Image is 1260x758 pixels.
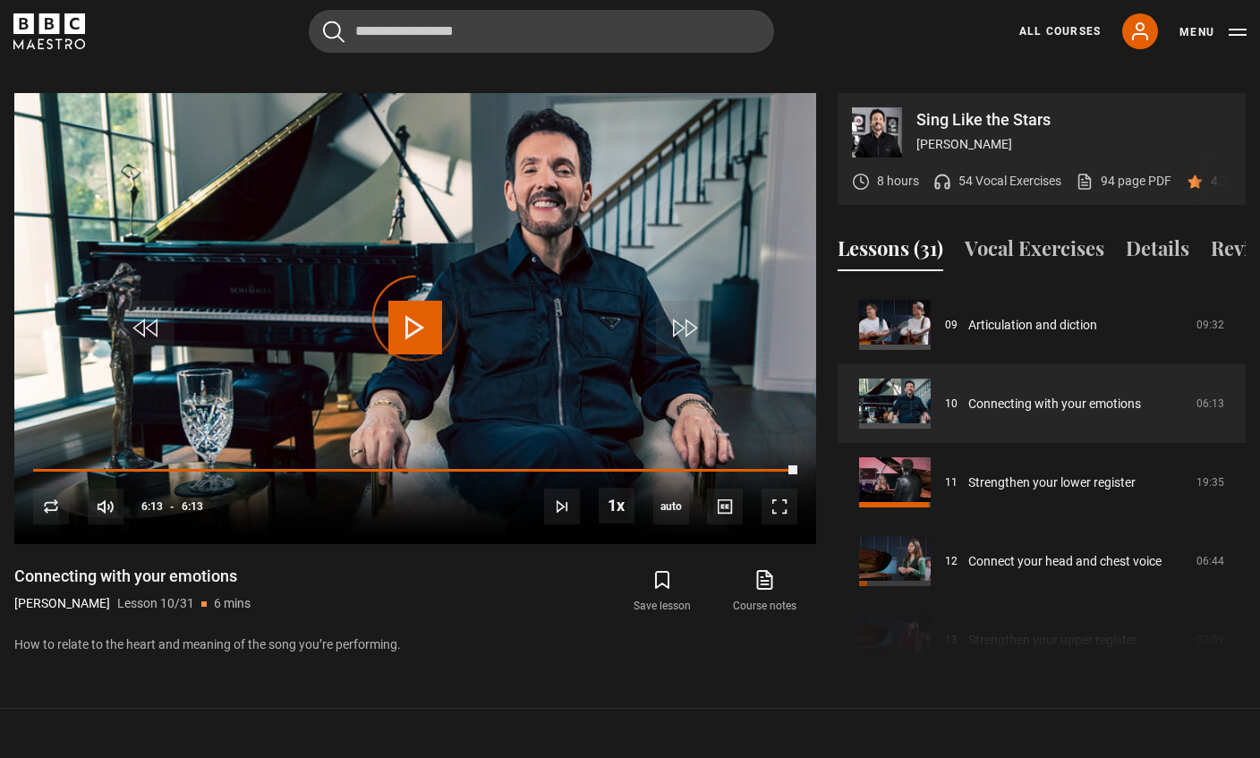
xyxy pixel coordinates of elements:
p: How to relate to the heart and meaning of the song you’re performing. [14,635,816,654]
button: Playback Rate [599,488,634,524]
p: 8 hours [877,172,919,191]
button: Fullscreen [762,489,797,524]
button: Toggle navigation [1179,23,1247,41]
div: Progress Bar [33,469,797,473]
button: Replay [33,489,69,524]
video-js: Video Player [14,93,816,544]
p: Lesson 10/31 [117,594,194,613]
a: Course notes [714,566,816,617]
a: 94 page PDF [1076,172,1171,191]
p: Sing Like the Stars [916,112,1231,128]
p: 54 Vocal Exercises [958,172,1061,191]
span: 6:13 [182,490,203,523]
span: 6:13 [141,490,163,523]
p: 6 mins [214,594,251,613]
button: Details [1126,234,1189,271]
span: auto [653,489,689,524]
a: Articulation and diction [968,316,1097,335]
button: Lessons (31) [838,234,943,271]
button: Mute [88,489,123,524]
a: Strengthen your lower register [968,473,1136,492]
svg: BBC Maestro [13,13,85,49]
button: Vocal Exercises [965,234,1104,271]
h1: Connecting with your emotions [14,566,251,587]
a: Connect your head and chest voice [968,552,1162,571]
button: Submit the search query [323,21,345,43]
a: Connecting with your emotions [968,395,1141,413]
p: [PERSON_NAME] [916,135,1231,154]
button: Save lesson [611,566,713,617]
p: [PERSON_NAME] [14,594,110,613]
button: Captions [707,489,743,524]
span: - [170,500,175,513]
button: Next Lesson [544,489,580,524]
a: All Courses [1019,23,1101,39]
input: Search [309,10,774,53]
div: Current quality: 720p [653,489,689,524]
